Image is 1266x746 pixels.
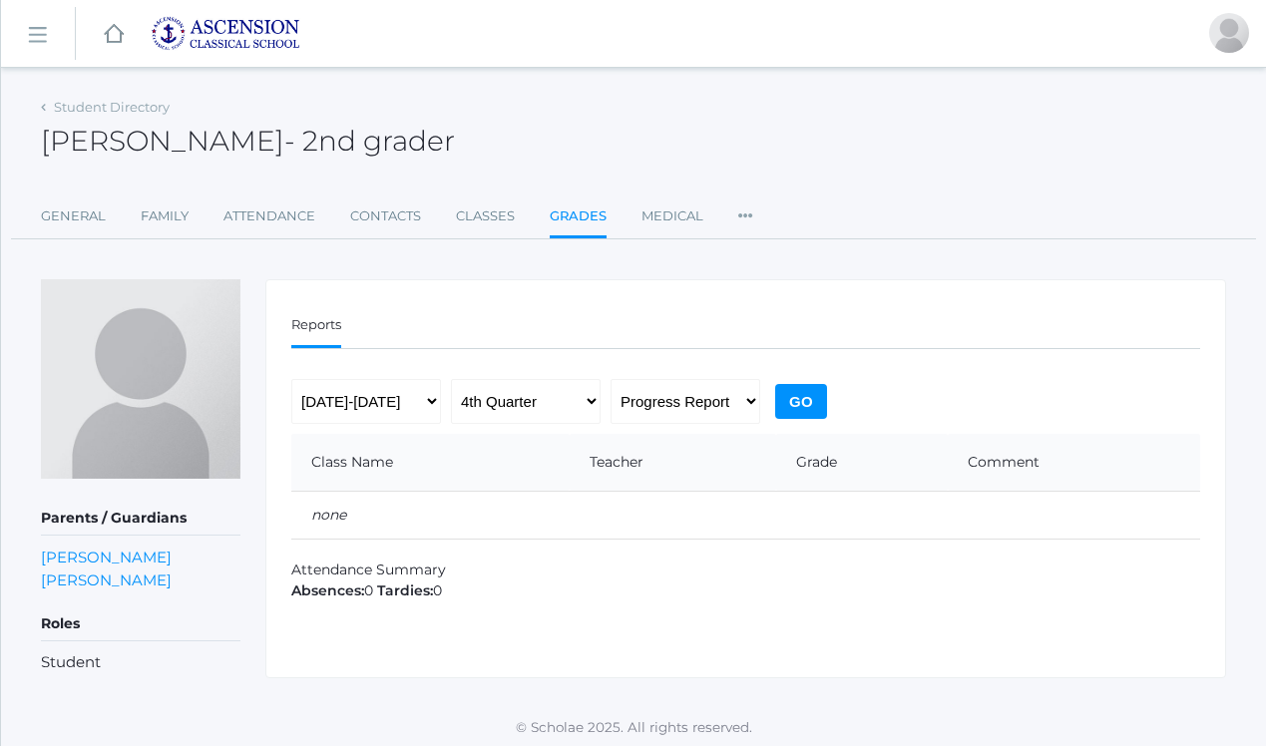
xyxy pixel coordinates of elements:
[54,99,170,115] a: Student Directory
[311,506,346,524] em: none
[223,196,315,236] a: Attendance
[41,568,172,591] a: [PERSON_NAME]
[41,607,240,641] h5: Roles
[41,196,106,236] a: General
[41,502,240,536] h5: Parents / Guardians
[1,717,1266,737] p: © Scholae 2025. All rights reserved.
[550,196,607,239] a: Grades
[775,384,827,419] input: Go
[151,16,300,51] img: ascension-logo-blue-113fc29133de2fb5813e50b71547a291c5fdb7962bf76d49838a2a14a36269ea.jpg
[284,124,455,158] span: - 2nd grader
[291,434,570,492] th: Class Name
[41,546,172,568] a: [PERSON_NAME]
[291,581,364,599] strong: Absences:
[41,126,455,157] h2: [PERSON_NAME]
[377,581,442,599] span: 0
[41,279,240,479] img: Luke Manning
[570,434,775,492] th: Teacher
[350,196,421,236] a: Contacts
[291,560,446,578] span: Attendance Summary
[948,434,1200,492] th: Comment
[141,196,189,236] a: Family
[377,581,433,599] strong: Tardies:
[291,581,373,599] span: 0
[776,434,948,492] th: Grade
[1209,13,1249,53] div: Kate Manning
[41,651,240,674] li: Student
[291,305,341,348] a: Reports
[641,196,703,236] a: Medical
[456,196,515,236] a: Classes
